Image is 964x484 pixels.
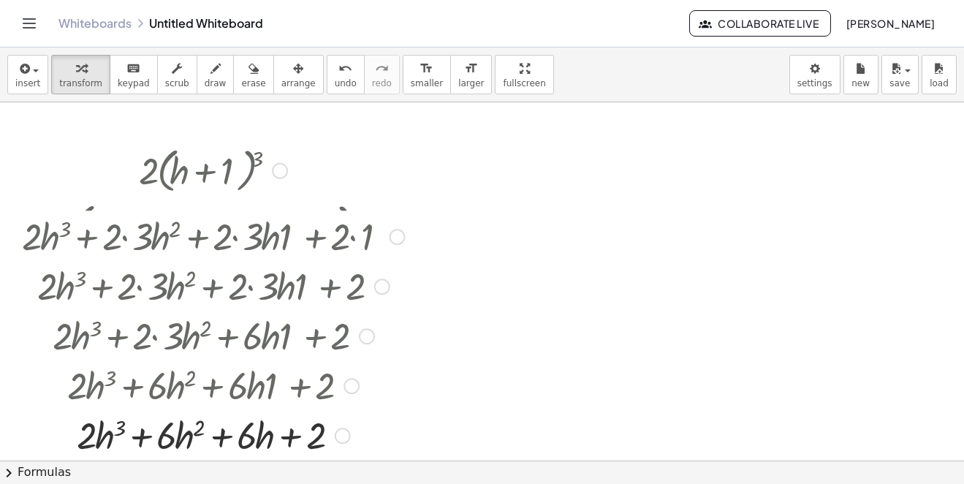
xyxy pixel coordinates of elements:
button: Collaborate Live [689,10,831,37]
i: format_size [420,60,433,77]
button: format_sizelarger [450,55,492,94]
button: new [843,55,878,94]
span: larger [458,78,484,88]
button: insert [7,55,48,94]
button: keyboardkeypad [110,55,158,94]
span: insert [15,78,40,88]
span: erase [241,78,265,88]
span: keypad [118,78,150,88]
button: redoredo [364,55,400,94]
span: transform [59,78,102,88]
span: scrub [165,78,189,88]
button: fullscreen [495,55,553,94]
span: fullscreen [503,78,545,88]
button: format_sizesmaller [403,55,451,94]
span: draw [205,78,227,88]
span: arrange [281,78,316,88]
span: Collaborate Live [702,17,819,30]
span: redo [372,78,392,88]
button: [PERSON_NAME] [834,10,946,37]
span: new [851,78,870,88]
span: settings [797,78,832,88]
button: scrub [157,55,197,94]
button: settings [789,55,840,94]
button: arrange [273,55,324,94]
a: Whiteboards [58,16,132,31]
button: erase [233,55,273,94]
span: load [930,78,949,88]
i: keyboard [126,60,140,77]
button: load [922,55,957,94]
i: format_size [464,60,478,77]
button: Toggle navigation [18,12,41,35]
button: draw [197,55,235,94]
span: [PERSON_NAME] [846,17,935,30]
button: undoundo [327,55,365,94]
span: save [889,78,910,88]
button: save [881,55,919,94]
button: transform [51,55,110,94]
i: redo [375,60,389,77]
span: undo [335,78,357,88]
i: undo [338,60,352,77]
span: smaller [411,78,443,88]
